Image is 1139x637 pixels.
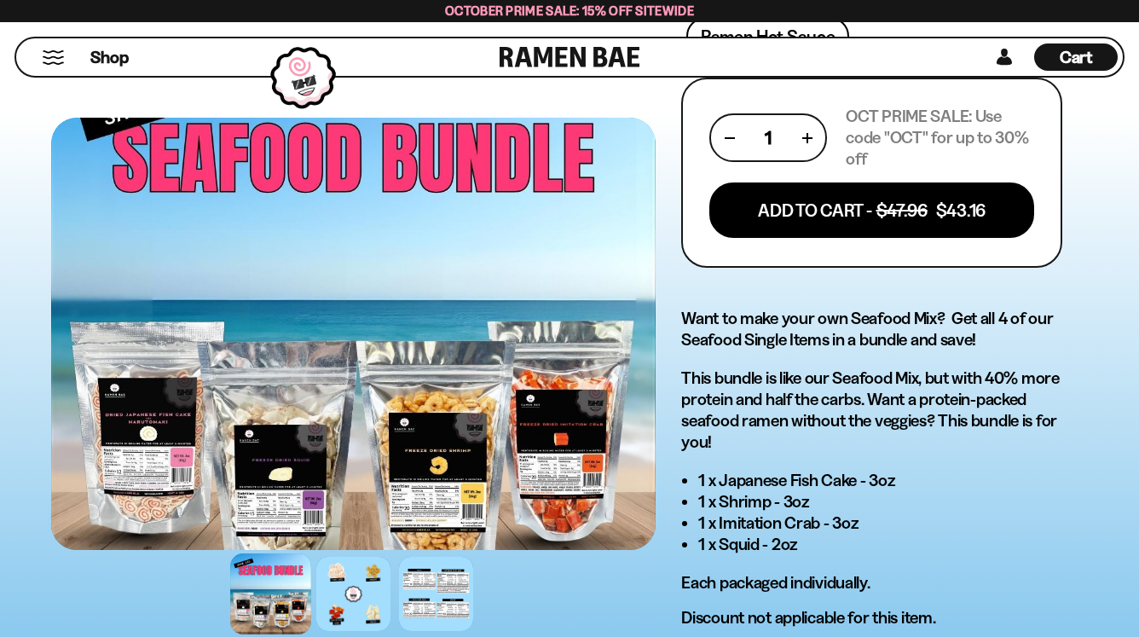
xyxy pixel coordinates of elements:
span: 1 [765,127,772,148]
button: Mobile Menu Trigger [42,50,65,65]
h3: Want to make your own Seafood Mix? Get all 4 of our Seafood Single Items in a bundle and save! [681,308,1062,350]
li: 1 x Imitation Crab - 3oz [698,512,1062,534]
li: 1 x Shrimp - 3oz [698,491,1062,512]
a: Shop [90,43,129,71]
p: Each packaged individually. [681,572,1062,594]
button: Add To Cart - $47.96 $43.16 [709,182,1034,238]
p: OCT PRIME SALE: Use code "OCT" for up to 30% off [846,106,1034,170]
span: Shop [90,46,129,69]
li: 1 x Squid - 2oz [698,534,1062,555]
li: 1 x Japanese Fish Cake - 3oz [698,470,1062,491]
span: Discount not applicable for this item. [681,607,935,628]
span: Cart [1060,47,1093,67]
p: This bundle is like our Seafood Mix, but with 40% more protein and half the carbs. Want a protein... [681,368,1062,453]
span: October Prime Sale: 15% off Sitewide [445,3,694,19]
div: Cart [1034,38,1118,76]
